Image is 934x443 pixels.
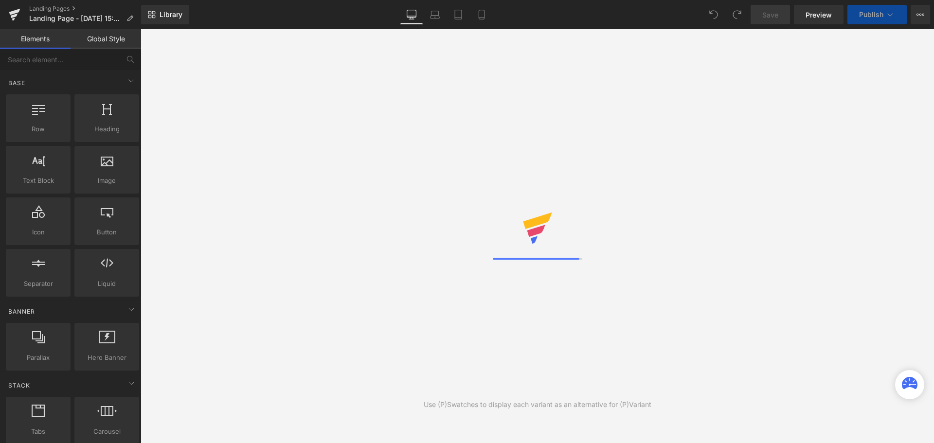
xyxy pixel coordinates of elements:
div: Use (P)Swatches to display each variant as an alternative for (P)Variant [424,399,651,410]
a: New Library [141,5,189,24]
span: Text Block [9,176,68,186]
span: Separator [9,279,68,289]
a: Tablet [447,5,470,24]
span: Icon [9,227,68,237]
span: Image [77,176,136,186]
span: Parallax [9,353,68,363]
span: Library [160,10,182,19]
span: Tabs [9,426,68,437]
span: Save [762,10,778,20]
span: Banner [7,307,36,316]
span: Stack [7,381,31,390]
span: Row [9,124,68,134]
a: Preview [794,5,844,24]
span: Button [77,227,136,237]
a: Global Style [71,29,141,49]
a: Laptop [423,5,447,24]
button: More [911,5,930,24]
a: Mobile [470,5,493,24]
span: Heading [77,124,136,134]
span: Base [7,78,26,88]
a: Landing Pages [29,5,141,13]
span: Landing Page - [DATE] 15:26:40 [29,15,123,22]
button: Publish [847,5,907,24]
span: Carousel [77,426,136,437]
button: Redo [727,5,747,24]
button: Undo [704,5,723,24]
span: Hero Banner [77,353,136,363]
span: Preview [806,10,832,20]
span: Liquid [77,279,136,289]
a: Desktop [400,5,423,24]
span: Publish [859,11,883,18]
